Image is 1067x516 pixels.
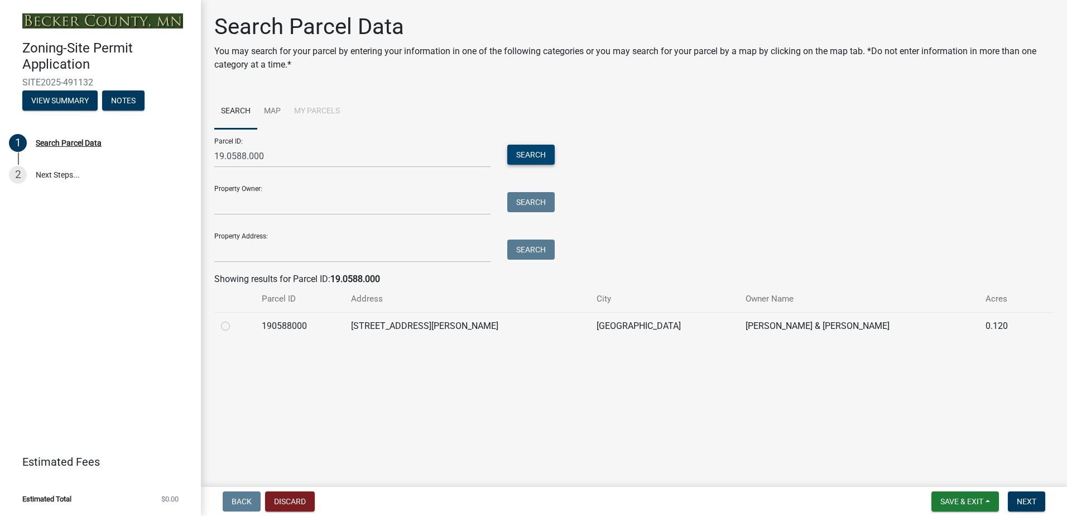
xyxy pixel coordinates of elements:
[22,495,71,503] span: Estimated Total
[161,495,179,503] span: $0.00
[36,139,102,147] div: Search Parcel Data
[507,192,555,212] button: Search
[265,491,315,512] button: Discard
[22,77,179,88] span: SITE2025-491132
[22,40,192,73] h4: Zoning-Site Permit Application
[22,97,98,106] wm-modal-confirm: Summary
[344,312,589,340] td: [STREET_ADDRESS][PERSON_NAME]
[102,90,145,111] button: Notes
[1017,497,1036,506] span: Next
[979,286,1034,312] th: Acres
[344,286,589,312] th: Address
[9,134,27,152] div: 1
[22,13,183,28] img: Becker County, Minnesota
[9,451,183,473] a: Estimated Fees
[979,312,1034,340] td: 0.120
[507,145,555,165] button: Search
[940,497,983,506] span: Save & Exit
[507,240,555,260] button: Search
[330,274,380,284] strong: 19.0588.000
[590,312,739,340] td: [GEOGRAPHIC_DATA]
[22,90,98,111] button: View Summary
[232,497,252,506] span: Back
[739,286,979,312] th: Owner Name
[257,94,287,130] a: Map
[214,13,1054,40] h1: Search Parcel Data
[214,45,1054,71] p: You may search for your parcel by entering your information in one of the following categories or...
[102,97,145,106] wm-modal-confirm: Notes
[1008,491,1045,512] button: Next
[931,491,999,512] button: Save & Exit
[223,491,261,512] button: Back
[214,94,257,130] a: Search
[214,273,1054,286] div: Showing results for Parcel ID:
[9,166,27,184] div: 2
[739,312,979,340] td: [PERSON_NAME] & [PERSON_NAME]
[255,286,344,312] th: Parcel ID
[590,286,739,312] th: City
[255,312,344,340] td: 190588000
